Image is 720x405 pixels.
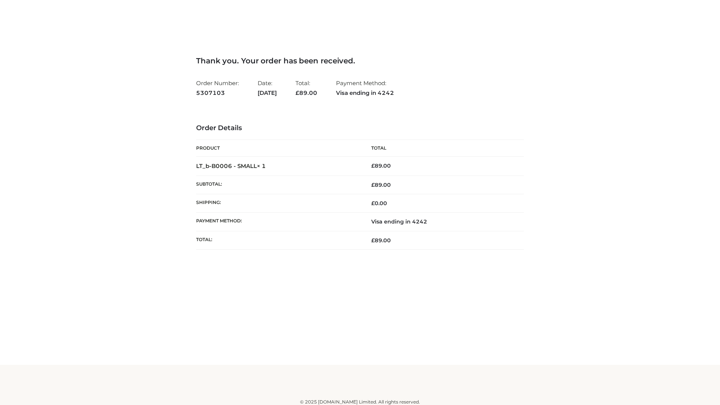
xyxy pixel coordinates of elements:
bdi: 89.00 [371,162,391,169]
th: Payment method: [196,213,360,231]
h3: Thank you. Your order has been received. [196,56,524,65]
li: Order Number: [196,76,239,99]
th: Subtotal: [196,175,360,194]
td: Visa ending in 4242 [360,213,524,231]
span: £ [295,89,299,96]
strong: 5307103 [196,88,239,98]
li: Total: [295,76,317,99]
span: 89.00 [295,89,317,96]
span: 89.00 [371,237,391,244]
span: £ [371,162,375,169]
h3: Order Details [196,124,524,132]
th: Shipping: [196,194,360,213]
li: Payment Method: [336,76,394,99]
strong: Visa ending in 4242 [336,88,394,98]
th: Product [196,140,360,157]
strong: [DATE] [258,88,277,98]
span: £ [371,181,375,188]
span: £ [371,200,375,207]
bdi: 0.00 [371,200,387,207]
th: Total [360,140,524,157]
th: Total: [196,231,360,249]
span: 89.00 [371,181,391,188]
strong: × 1 [257,162,266,169]
li: Date: [258,76,277,99]
span: £ [371,237,375,244]
strong: LT_b-B0006 - SMALL [196,162,266,169]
